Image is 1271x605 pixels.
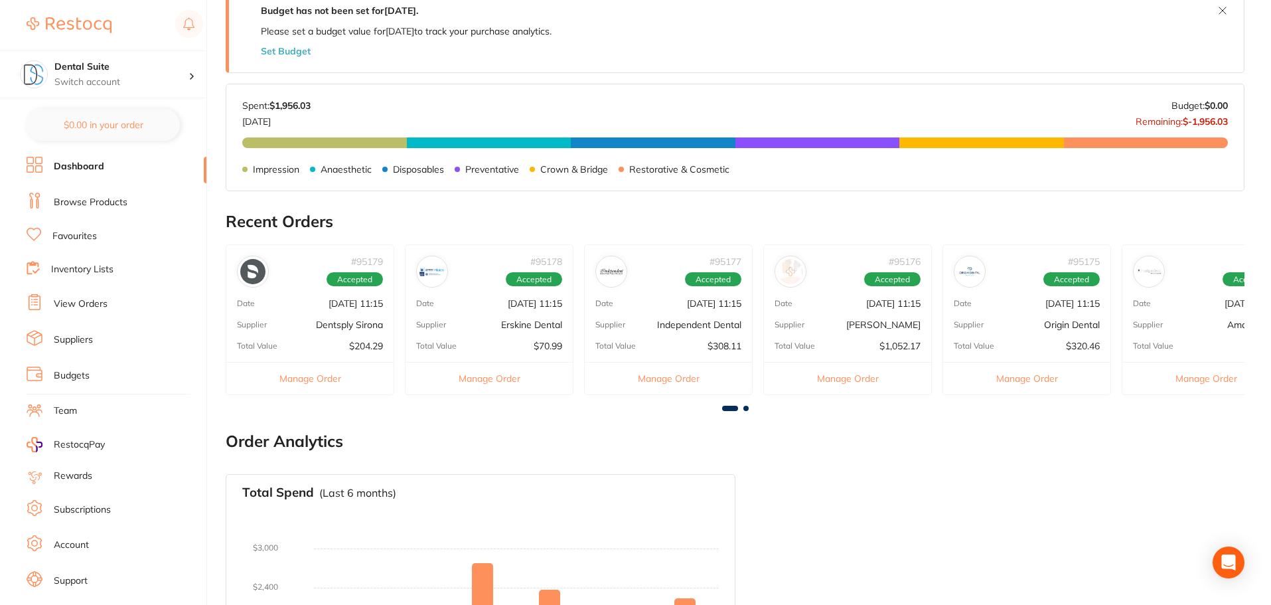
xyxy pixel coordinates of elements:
[585,362,752,394] button: Manage Order
[27,437,42,452] img: RestocqPay
[416,299,434,308] p: Date
[349,341,383,351] p: $204.29
[1133,299,1151,308] p: Date
[764,362,931,394] button: Manage Order
[226,362,394,394] button: Manage Order
[595,341,636,351] p: Total Value
[51,263,113,276] a: Inventory Lists
[21,61,47,88] img: Dental Suite
[54,438,105,452] span: RestocqPay
[237,299,255,308] p: Date
[534,341,562,351] p: $70.99
[530,256,562,267] p: # 95178
[406,362,573,394] button: Manage Order
[253,164,299,175] p: Impression
[416,320,446,329] p: Supplier
[52,230,97,243] a: Favourites
[261,5,418,17] strong: Budget has not been set for [DATE] .
[261,46,311,56] button: Set Budget
[226,432,1244,451] h2: Order Analytics
[54,470,92,483] a: Rewards
[595,299,613,308] p: Date
[242,100,311,111] p: Spent:
[629,164,729,175] p: Restorative & Cosmetic
[237,341,277,351] p: Total Value
[957,259,982,284] img: Origin Dental
[54,369,90,383] a: Budgets
[54,196,127,209] a: Browse Products
[1044,319,1100,330] p: Origin Dental
[329,298,383,309] p: [DATE] 11:15
[657,319,741,330] p: Independent Dental
[687,298,741,309] p: [DATE] 11:15
[1045,298,1100,309] p: [DATE] 11:15
[708,341,741,351] p: $308.11
[54,298,108,311] a: View Orders
[316,319,383,330] p: Dentsply Sirona
[864,272,921,287] span: Accepted
[866,298,921,309] p: [DATE] 11:15
[1183,116,1228,128] strong: $-1,956.03
[1133,341,1173,351] p: Total Value
[27,437,105,452] a: RestocqPay
[351,256,383,267] p: # 95179
[416,341,457,351] p: Total Value
[54,60,188,74] h4: Dental Suite
[1066,341,1100,351] p: $320.46
[27,17,112,33] img: Restocq Logo
[261,26,552,37] p: Please set a budget value for [DATE] to track your purchase analytics.
[846,319,921,330] p: [PERSON_NAME]
[1205,100,1228,112] strong: $0.00
[954,299,972,308] p: Date
[1136,111,1228,127] p: Remaining:
[943,362,1110,394] button: Manage Order
[710,256,741,267] p: # 95177
[506,272,562,287] span: Accepted
[240,259,265,284] img: Dentsply Sirona
[327,272,383,287] span: Accepted
[54,503,111,517] a: Subscriptions
[54,76,188,89] p: Switch account
[242,111,311,127] p: [DATE]
[501,319,562,330] p: Erskine Dental
[319,487,396,499] p: (Last 6 months)
[599,259,624,284] img: Independent Dental
[54,160,104,173] a: Dashboard
[879,341,921,351] p: $1,052.17
[775,299,792,308] p: Date
[685,272,741,287] span: Accepted
[1068,256,1100,267] p: # 95175
[954,320,984,329] p: Supplier
[27,109,180,141] button: $0.00 in your order
[54,333,93,347] a: Suppliers
[269,100,311,112] strong: $1,956.03
[27,10,112,41] a: Restocq Logo
[226,213,1244,231] h2: Recent Orders
[54,539,89,552] a: Account
[1171,100,1228,111] p: Budget:
[1043,272,1100,287] span: Accepted
[1133,320,1163,329] p: Supplier
[778,259,803,284] img: Henry Schein Halas
[237,320,267,329] p: Supplier
[540,164,608,175] p: Crown & Bridge
[595,320,625,329] p: Supplier
[508,298,562,309] p: [DATE] 11:15
[1136,259,1161,284] img: Amalgadent
[54,574,88,588] a: Support
[1213,547,1244,578] div: Open Intercom Messenger
[54,404,77,418] a: Team
[465,164,519,175] p: Preventative
[775,320,804,329] p: Supplier
[419,259,445,284] img: Erskine Dental
[393,164,444,175] p: Disposables
[889,256,921,267] p: # 95176
[775,341,815,351] p: Total Value
[242,485,314,500] h3: Total Spend
[321,164,372,175] p: Anaesthetic
[954,341,994,351] p: Total Value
